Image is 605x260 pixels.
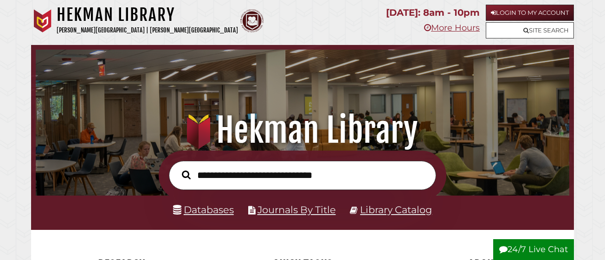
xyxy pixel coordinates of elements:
h1: Hekman Library [57,5,238,25]
a: More Hours [424,23,480,33]
i: Search [182,170,191,180]
a: Site Search [486,22,574,38]
a: Databases [173,204,234,216]
img: Calvin University [31,9,54,32]
button: Search [177,168,195,182]
a: Login to My Account [486,5,574,21]
p: [PERSON_NAME][GEOGRAPHIC_DATA] | [PERSON_NAME][GEOGRAPHIC_DATA] [57,25,238,36]
p: [DATE]: 8am - 10pm [386,5,480,21]
img: Calvin Theological Seminary [240,9,264,32]
a: Journals By Title [257,204,336,216]
h1: Hekman Library [45,110,560,151]
a: Library Catalog [360,204,432,216]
